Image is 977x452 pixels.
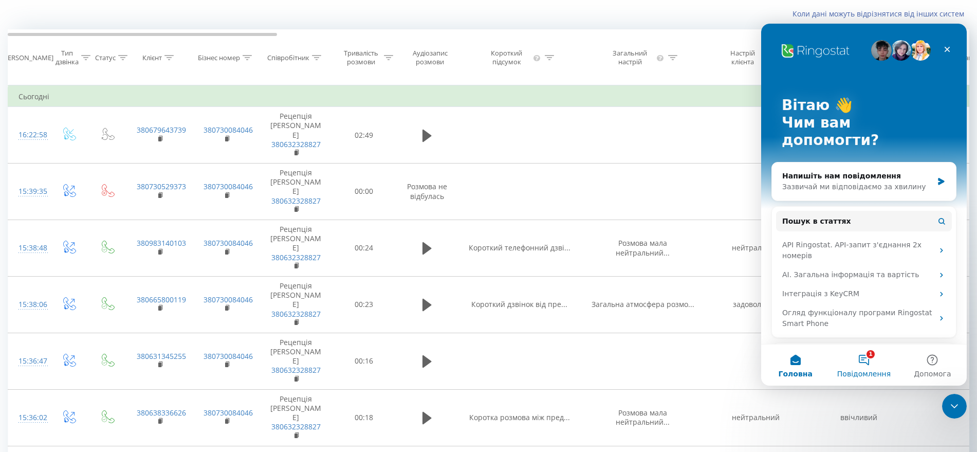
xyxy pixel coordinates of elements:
div: Настрій клієнта [718,49,766,66]
a: 380632328827 [271,139,321,149]
iframe: Intercom live chat [761,24,967,386]
a: Коли дані можуть відрізнятися вiд інших систем [792,9,969,19]
div: Статус [95,53,116,62]
div: Короткий підсумок [482,49,531,66]
td: ввічливий [807,389,910,446]
div: Тип дзвінка [56,49,79,66]
div: Клієнт [142,53,162,62]
span: Розмова не відбулась [407,182,447,201]
iframe: Intercom live chat [942,394,967,419]
a: 380730084046 [204,238,253,248]
td: 00:23 [332,276,396,333]
span: Коротка розмова між пред... [469,412,570,422]
a: 380632328827 [271,422,321,431]
a: 380632328827 [271,309,321,319]
div: Тривалість розмови [341,49,381,66]
td: 00:00 [332,164,396,220]
a: 380730084046 [204,408,253,418]
td: 02:49 [332,107,396,164]
a: 380730084046 [204,125,253,135]
td: Рецепція [PERSON_NAME] [260,107,332,164]
a: 380632328827 [271,252,321,262]
span: Розмова мала нейтральний... [616,408,670,427]
a: 380730084046 [204,351,253,361]
div: Загальний настрій [605,49,655,66]
a: 380665800119 [137,295,186,304]
td: 00:18 [332,389,396,446]
div: 16:22:58 [19,125,39,145]
span: Короткий телефонний дзві... [469,243,570,252]
a: 380632328827 [271,196,321,206]
a: 380632328827 [271,365,321,375]
div: 15:36:02 [19,408,39,428]
td: Рецепція [PERSON_NAME] [260,276,332,333]
td: Рецепція [PERSON_NAME] [260,333,332,389]
td: 00:24 [332,220,396,277]
div: 15:38:06 [19,295,39,315]
div: [PERSON_NAME] [2,53,53,62]
div: Співробітник [267,53,309,62]
div: 15:38:48 [19,238,39,258]
td: 00:16 [332,333,396,389]
div: 15:39:35 [19,182,39,202]
td: Рецепція [PERSON_NAME] [260,164,332,220]
span: Короткий дзвінок від пре... [471,299,567,309]
td: нейтральний [705,389,807,446]
a: 380638336626 [137,408,186,418]
div: 15:36:47 [19,351,39,371]
td: нейтральний [705,220,807,277]
a: 380631345255 [137,351,186,361]
td: задоволений [705,276,807,333]
a: 380983140103 [137,238,186,248]
a: 380730529373 [137,182,186,191]
td: Рецепція [PERSON_NAME] [260,220,332,277]
a: 380730084046 [204,295,253,304]
a: 380730084046 [204,182,253,191]
span: Загальна атмосфера розмо... [592,299,694,309]
td: Рецепція [PERSON_NAME] [260,389,332,446]
a: 380679643739 [137,125,186,135]
span: Розмова мала нейтральний... [616,238,670,257]
div: Аудіозапис розмови [405,49,455,66]
div: Бізнес номер [198,53,240,62]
